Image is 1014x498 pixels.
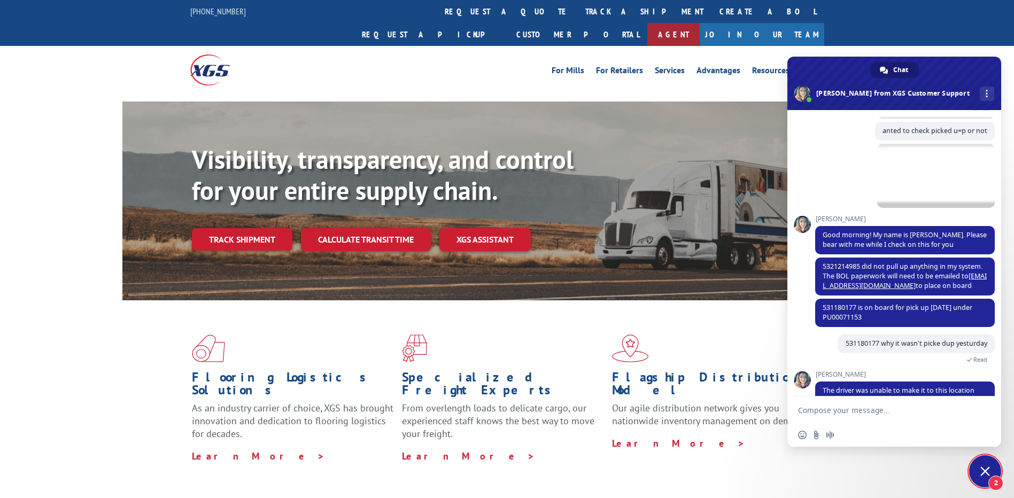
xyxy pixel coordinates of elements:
[402,371,604,402] h1: Specialized Freight Experts
[596,66,643,78] a: For Retailers
[354,23,508,46] a: Request a pickup
[402,450,535,462] a: Learn More >
[612,371,814,402] h1: Flagship Distribution Model
[439,228,531,251] a: XGS ASSISTANT
[815,371,995,378] span: [PERSON_NAME]
[192,228,292,251] a: Track shipment
[402,334,427,362] img: xgs-icon-focused-on-flooring-red
[846,339,987,348] span: 531180177 why it wasn't picke dup yesturday
[973,356,987,363] span: Read
[870,62,919,78] div: Chat
[190,6,246,17] a: [PHONE_NUMBER]
[988,476,1003,491] span: 2
[980,87,994,101] div: More channels
[655,66,685,78] a: Services
[696,66,740,78] a: Advantages
[826,431,834,439] span: Audio message
[883,126,987,135] span: anted to check picked u=p or not
[798,406,967,415] textarea: Compose your message...
[612,402,809,427] span: Our agile distribution network gives you nationwide inventory management on demand.
[700,23,824,46] a: Join Our Team
[815,215,995,223] span: [PERSON_NAME]
[798,431,807,439] span: Insert an emoji
[192,371,394,402] h1: Flooring Logistics Solutions
[823,262,987,290] span: 5321214985 did not pull up anything in my system. The BOL paperwork will need to be emailed to to...
[647,23,700,46] a: Agent
[823,271,987,290] a: [EMAIL_ADDRESS][DOMAIN_NAME]
[508,23,647,46] a: Customer Portal
[969,455,1001,487] div: Close chat
[893,62,908,78] span: Chat
[192,402,393,440] span: As an industry carrier of choice, XGS has brought innovation and dedication to flooring logistics...
[823,230,987,249] span: Good morning! My name is [PERSON_NAME]. Please bear with me while I check on this for you
[612,334,649,362] img: xgs-icon-flagship-distribution-model-red
[823,386,974,404] span: The driver was unable to make it to this location before the shipper closed
[552,66,584,78] a: For Mills
[812,431,821,439] span: Send a file
[402,402,604,449] p: From overlength loads to delicate cargo, our experienced staff knows the best way to move your fr...
[612,437,745,449] a: Learn More >
[823,303,972,322] span: 531180177 is on board for pick up [DATE] under PU00071153
[752,66,789,78] a: Resources
[301,228,431,251] a: Calculate transit time
[192,450,325,462] a: Learn More >
[192,143,574,207] b: Visibility, transparency, and control for your entire supply chain.
[192,334,225,362] img: xgs-icon-total-supply-chain-intelligence-red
